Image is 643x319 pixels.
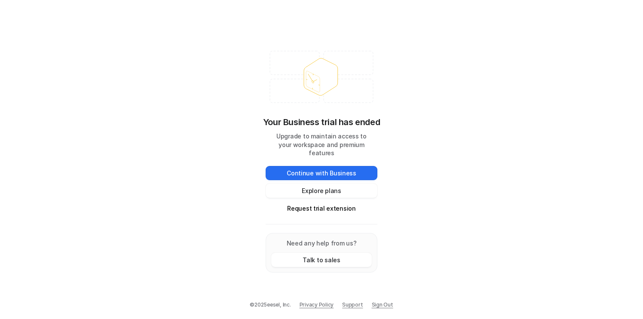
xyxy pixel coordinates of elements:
button: Continue with Business [266,166,377,180]
button: Explore plans [266,184,377,198]
a: Privacy Policy [300,301,334,309]
p: © 2025 eesel, Inc. [250,301,291,309]
p: Upgrade to maintain access to your workspace and premium features [266,132,377,158]
p: Need any help from us? [271,239,372,248]
button: Request trial extension [266,201,377,215]
button: Talk to sales [271,253,372,267]
span: Support [342,301,363,309]
p: Your Business trial has ended [263,116,380,129]
a: Sign Out [372,301,393,309]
